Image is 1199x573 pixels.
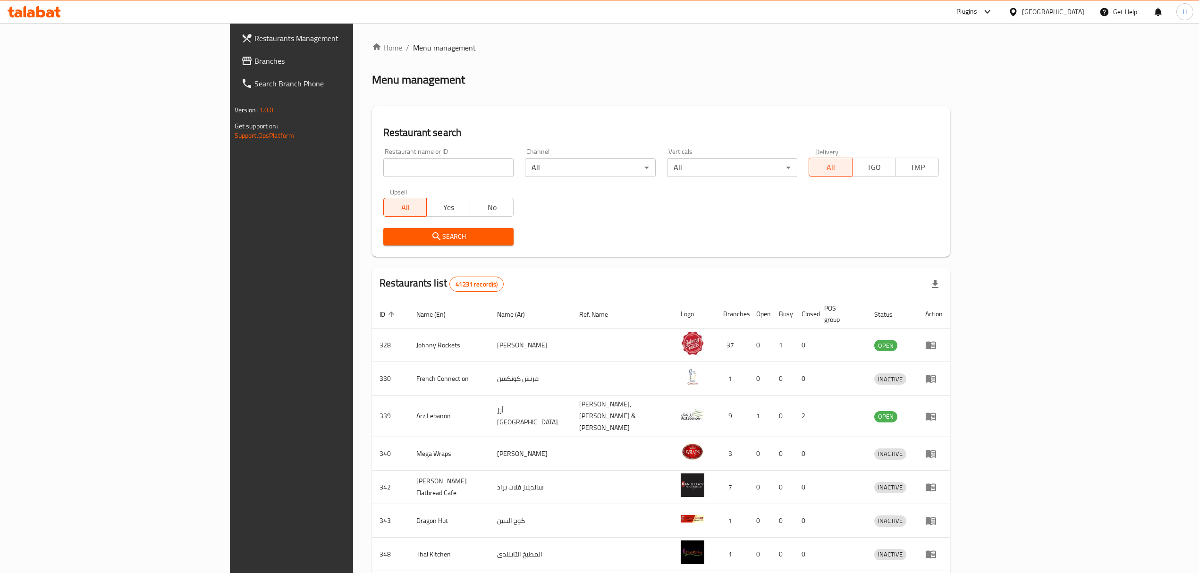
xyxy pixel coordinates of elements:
[716,504,749,538] td: 1
[673,300,716,329] th: Logo
[925,481,943,493] div: Menu
[716,437,749,471] td: 3
[474,201,510,214] span: No
[490,396,572,437] td: أرز [GEOGRAPHIC_DATA]
[716,538,749,571] td: 1
[794,437,817,471] td: 0
[490,504,572,538] td: كوخ التنين
[449,277,504,292] div: Total records count
[681,473,704,497] img: Sandella's Flatbread Cafe
[856,160,892,174] span: TGO
[749,300,771,329] th: Open
[874,374,906,385] span: INACTIVE
[794,538,817,571] td: 0
[771,504,794,538] td: 0
[749,437,771,471] td: 0
[925,339,943,351] div: Menu
[874,411,897,422] span: OPEN
[874,515,906,527] div: INACTIVE
[716,329,749,362] td: 37
[681,365,704,388] img: French Connection
[490,437,572,471] td: [PERSON_NAME]
[794,396,817,437] td: 2
[409,471,490,504] td: [PERSON_NAME] Flatbread Cafe
[681,440,704,463] img: Mega Wraps
[409,362,490,396] td: French Connection
[1022,7,1084,17] div: [GEOGRAPHIC_DATA]
[771,471,794,504] td: 0
[234,72,430,95] a: Search Branch Phone
[254,78,422,89] span: Search Branch Phone
[490,538,572,571] td: المطبخ التايلندى
[572,396,673,437] td: [PERSON_NAME],[PERSON_NAME] & [PERSON_NAME]
[794,471,817,504] td: 0
[416,309,458,320] span: Name (En)
[235,120,278,132] span: Get support on:
[413,42,476,53] span: Menu management
[749,471,771,504] td: 0
[925,515,943,526] div: Menu
[852,158,896,177] button: TGO
[391,231,506,243] span: Search
[681,331,704,355] img: Johnny Rockets
[771,437,794,471] td: 0
[749,329,771,362] td: 0
[925,448,943,459] div: Menu
[918,300,950,329] th: Action
[716,396,749,437] td: 9
[431,201,466,214] span: Yes
[372,72,465,87] h2: Menu management
[1182,7,1187,17] span: H
[716,471,749,504] td: 7
[925,411,943,422] div: Menu
[824,303,856,325] span: POS group
[749,504,771,538] td: 0
[749,538,771,571] td: 0
[771,396,794,437] td: 0
[925,548,943,560] div: Menu
[579,309,620,320] span: Ref. Name
[749,396,771,437] td: 1
[771,538,794,571] td: 0
[409,504,490,538] td: Dragon Hut
[525,158,655,177] div: All
[235,129,295,142] a: Support.OpsPlatform
[426,198,470,217] button: Yes
[794,362,817,396] td: 0
[409,437,490,471] td: Mega Wraps
[234,27,430,50] a: Restaurants Management
[383,198,427,217] button: All
[470,198,514,217] button: No
[874,340,897,351] span: OPEN
[771,329,794,362] td: 1
[749,362,771,396] td: 0
[874,448,906,460] div: INACTIVE
[925,373,943,384] div: Menu
[924,273,946,295] div: Export file
[900,160,936,174] span: TMP
[874,448,906,459] span: INACTIVE
[383,228,514,245] button: Search
[809,158,853,177] button: All
[380,276,504,292] h2: Restaurants list
[667,158,797,177] div: All
[490,362,572,396] td: فرنش كونكشن
[388,201,423,214] span: All
[956,6,977,17] div: Plugins
[450,280,503,289] span: 41231 record(s)
[681,403,704,426] img: Arz Lebanon
[681,540,704,564] img: Thai Kitchen
[497,309,537,320] span: Name (Ar)
[383,158,514,177] input: Search for restaurant name or ID..
[794,504,817,538] td: 0
[771,362,794,396] td: 0
[380,309,397,320] span: ID
[874,482,906,493] span: INACTIVE
[259,104,274,116] span: 1.0.0
[874,515,906,526] span: INACTIVE
[813,160,849,174] span: All
[874,309,905,320] span: Status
